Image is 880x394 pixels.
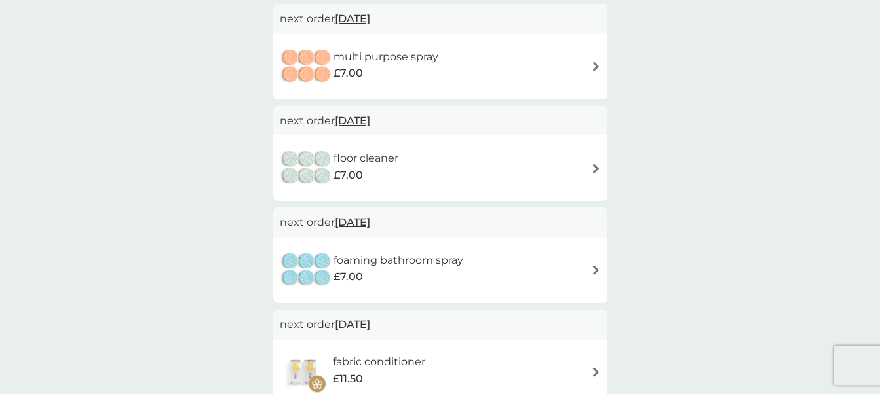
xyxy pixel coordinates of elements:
img: arrow right [591,367,601,377]
span: [DATE] [335,6,370,31]
span: £11.50 [333,370,363,387]
h6: multi purpose spray [334,48,438,65]
p: next order [280,316,601,333]
img: floor cleaner [280,145,334,191]
p: next order [280,214,601,231]
span: £7.00 [334,268,363,285]
span: £7.00 [334,65,363,82]
span: [DATE] [335,312,370,337]
h6: fabric conditioner [333,353,425,370]
img: multi purpose spray [280,44,334,90]
img: arrow right [591,164,601,173]
span: £7.00 [334,167,363,184]
span: [DATE] [335,209,370,235]
img: foaming bathroom spray [280,247,334,293]
img: arrow right [591,265,601,275]
span: [DATE] [335,108,370,134]
p: next order [280,113,601,130]
img: arrow right [591,62,601,71]
p: next order [280,10,601,27]
h6: floor cleaner [334,150,398,167]
h6: foaming bathroom spray [334,252,463,269]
